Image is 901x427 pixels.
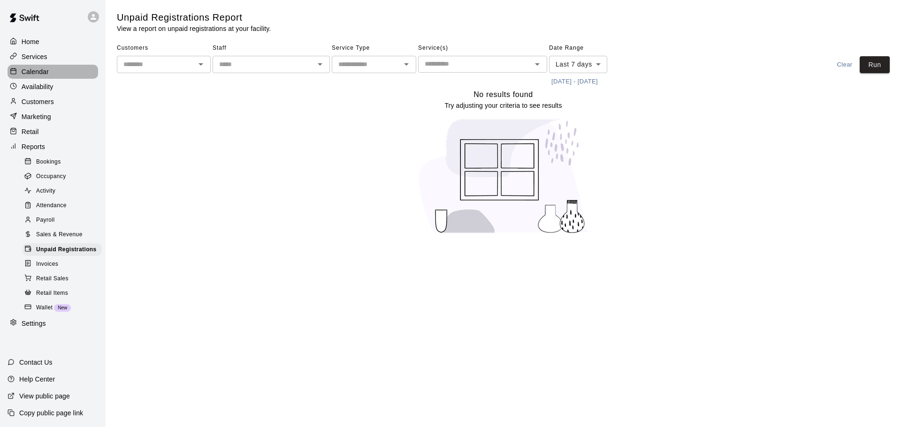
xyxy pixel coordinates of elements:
span: Payroll [36,216,54,225]
span: Wallet [36,303,53,313]
a: Calendar [8,65,98,79]
h5: Unpaid Registrations Report [117,11,271,24]
div: Last 7 days [549,56,607,73]
p: Retail [22,127,39,136]
span: Activity [36,187,55,196]
p: Contact Us [19,358,53,367]
div: Payroll [23,214,102,227]
div: Activity [23,185,102,198]
button: Open [194,58,207,71]
p: Help Center [19,375,55,384]
span: New [54,305,71,310]
a: Reports [8,140,98,154]
a: Availability [8,80,98,94]
a: Activity [23,184,106,199]
p: Try adjusting your criteria to see results [444,101,562,110]
a: Customers [8,95,98,109]
a: Retail [8,125,98,139]
button: Open [313,58,327,71]
button: Open [400,58,413,71]
div: Occupancy [23,170,102,183]
div: Invoices [23,258,102,271]
a: Services [8,50,98,64]
span: Service(s) [418,41,547,56]
span: Sales & Revenue [36,230,83,240]
p: Marketing [22,112,51,121]
a: Retail Sales [23,271,106,286]
p: Home [22,37,39,46]
div: WalletNew [23,301,102,315]
a: Invoices [23,257,106,271]
img: No results found [410,110,597,242]
span: Attendance [36,201,67,210]
a: WalletNew [23,300,106,315]
div: Sales & Revenue [23,228,102,241]
p: Customers [22,97,54,106]
span: Retail Sales [36,274,69,284]
a: Unpaid Registrations [23,242,106,257]
a: Retail Items [23,286,106,300]
button: Clear [830,56,860,74]
a: Home [8,35,98,49]
a: Payroll [23,213,106,228]
span: Date Range [549,41,631,56]
span: Bookings [36,157,61,167]
span: Unpaid Registrations [36,245,97,255]
a: Settings [8,316,98,330]
a: Attendance [23,199,106,213]
div: Retail Items [23,287,102,300]
span: Retail Items [36,289,68,298]
span: Customers [117,41,211,56]
div: Bookings [23,156,102,169]
p: Settings [22,319,46,328]
span: Staff [213,41,330,56]
div: Retail Sales [23,272,102,285]
button: Open [531,58,544,71]
p: Copy public page link [19,408,83,418]
button: Run [860,56,890,74]
p: Availability [22,82,53,91]
p: Services [22,52,47,61]
a: Occupancy [23,169,106,184]
a: Sales & Revenue [23,228,106,242]
span: Occupancy [36,172,66,181]
div: Unpaid Registrations [23,243,102,256]
span: Invoices [36,260,58,269]
button: [DATE] - [DATE] [549,75,600,89]
span: Service Type [332,41,416,56]
p: View public page [19,391,70,401]
a: Bookings [23,155,106,169]
a: Marketing [8,110,98,124]
p: Reports [22,142,45,151]
h6: No results found [473,89,533,101]
p: Calendar [22,67,49,76]
p: View a report on unpaid registrations at your facility. [117,24,271,33]
div: Attendance [23,199,102,212]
